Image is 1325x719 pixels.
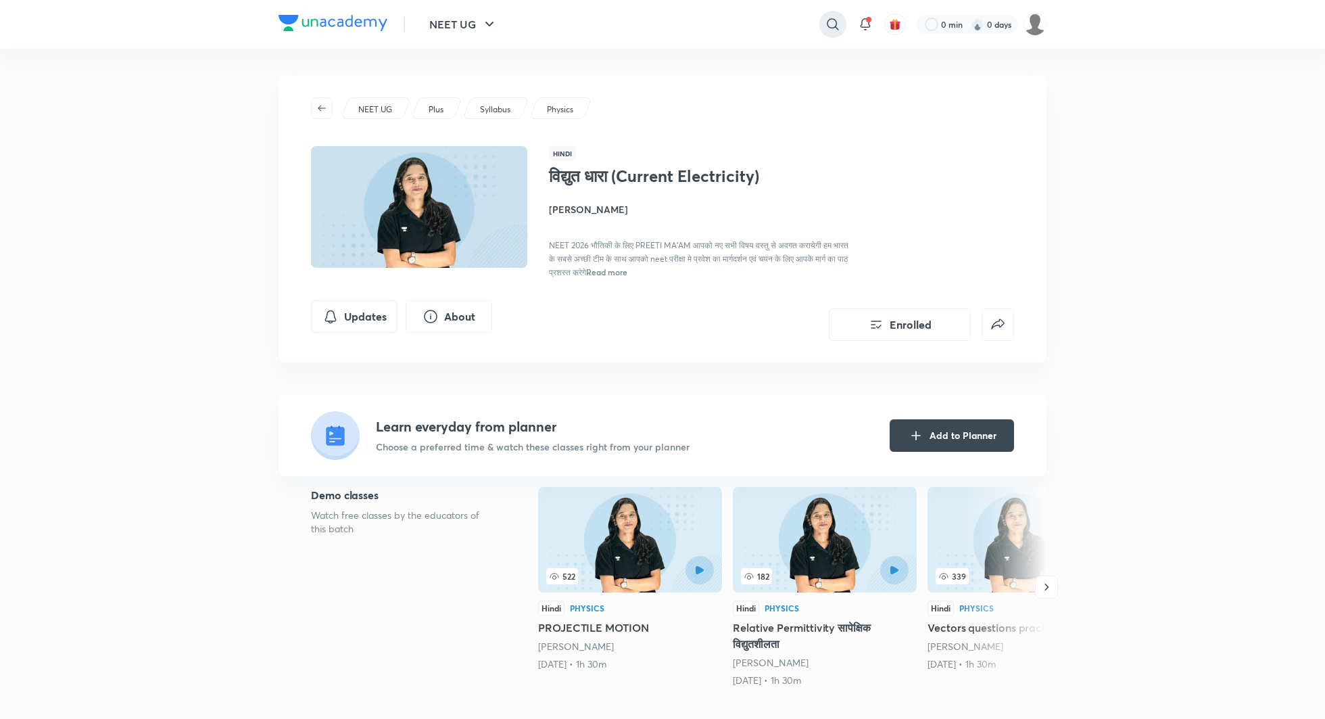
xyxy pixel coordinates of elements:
[733,487,917,687] a: 182HindiPhysicsRelative Permittivity सापेक्षिक विद्युतशीलता[PERSON_NAME][DATE] • 1h 30m
[549,240,848,277] span: NEET 2026 भौतिकी के लिए PREETI MA'AM आपको नए सभी विषय वस्तु से अवगत करायेगी हम भारत के सबसे अच्छी...
[927,487,1111,671] a: 339HindiPhysicsVectors questions practice[PERSON_NAME][DATE] • 1h 30m
[478,103,513,116] a: Syllabus
[927,601,954,616] div: Hindi
[889,18,901,30] img: avatar
[311,487,495,503] h5: Demo classes
[741,568,772,584] span: 182
[538,640,722,653] div: Preeti Diwakar
[733,601,759,616] div: Hindi
[982,308,1014,341] button: false
[733,620,917,652] h5: Relative Permittivity सापेक्षिक विद्युतशीलता
[927,620,1111,636] h5: Vectors questions practice
[421,11,506,38] button: NEET UG
[959,604,994,612] div: Physics
[936,568,969,584] span: 339
[927,640,1003,653] a: [PERSON_NAME]
[406,300,492,333] button: About
[311,509,495,536] p: Watch free classes by the educators of this batch
[538,487,722,671] a: PROJECTILE MOTION
[546,568,578,584] span: 522
[927,640,1111,653] div: Preeti Diwakar
[376,440,690,454] p: Choose a preferred time & watch these classes right from your planner
[549,146,576,161] span: Hindi
[356,103,395,116] a: NEET UG
[538,487,722,671] a: 522HindiPhysicsPROJECTILE MOTION[PERSON_NAME][DATE] • 1h 30m
[884,14,906,35] button: avatar
[547,103,573,116] p: Physics
[549,202,852,216] h4: [PERSON_NAME]
[429,103,443,116] p: Plus
[549,166,770,186] h1: विद्युत धारा (Current Electricity)
[733,487,917,687] a: Relative Permittivity सापेक्षिक विद्युतशीलता
[309,145,529,269] img: Thumbnail
[538,657,722,671] div: 13th Jun • 1h 30m
[538,640,614,653] a: [PERSON_NAME]
[1023,13,1046,36] img: Siddharth Mitra
[927,657,1111,671] div: 19th Jul • 1h 30m
[733,674,917,687] div: 6th Jul • 1h 30m
[311,300,397,333] button: Updates
[890,419,1014,452] button: Add to Planner
[971,18,984,31] img: streak
[545,103,576,116] a: Physics
[927,487,1111,671] a: Vectors questions practice
[279,15,387,34] a: Company Logo
[586,266,627,277] span: Read more
[376,417,690,437] h4: Learn everyday from planner
[427,103,446,116] a: Plus
[538,601,564,616] div: Hindi
[279,15,387,31] img: Company Logo
[570,604,604,612] div: Physics
[829,308,971,341] button: Enrolled
[733,656,809,669] a: [PERSON_NAME]
[765,604,799,612] div: Physics
[358,103,392,116] p: NEET UG
[733,656,917,670] div: Preeti Diwakar
[480,103,510,116] p: Syllabus
[538,620,722,636] h5: PROJECTILE MOTION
